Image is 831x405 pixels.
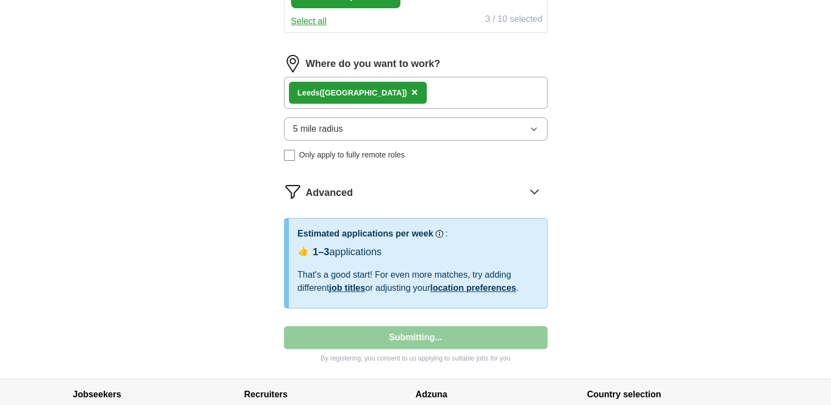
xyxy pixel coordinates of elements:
div: That's a good start! For even more matches, try adding different or adjusting your . [298,268,538,295]
span: 5 mile radius [293,122,343,136]
img: filter [284,183,302,200]
input: Only apply to fully remote roles [284,150,295,161]
a: location preferences [430,283,516,292]
button: × [411,85,418,101]
button: Select all [291,15,327,28]
span: ([GEOGRAPHIC_DATA]) [320,88,407,97]
span: Only apply to fully remote roles [299,149,405,161]
div: applications [313,245,382,260]
h3: : [445,227,448,240]
span: 1–3 [313,246,330,257]
button: 5 mile radius [284,117,548,140]
span: Advanced [306,185,353,200]
p: By registering, you consent to us applying to suitable jobs for you [284,353,548,363]
label: Where do you want to work? [306,57,440,71]
div: 3 / 10 selected [485,13,542,28]
div: s [298,87,407,99]
span: × [411,86,418,98]
a: job titles [329,283,365,292]
button: Submitting... [284,326,548,349]
img: location.png [284,55,302,72]
h3: Estimated applications per week [298,227,433,240]
span: 👍 [298,245,309,258]
strong: Leed [298,88,316,97]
